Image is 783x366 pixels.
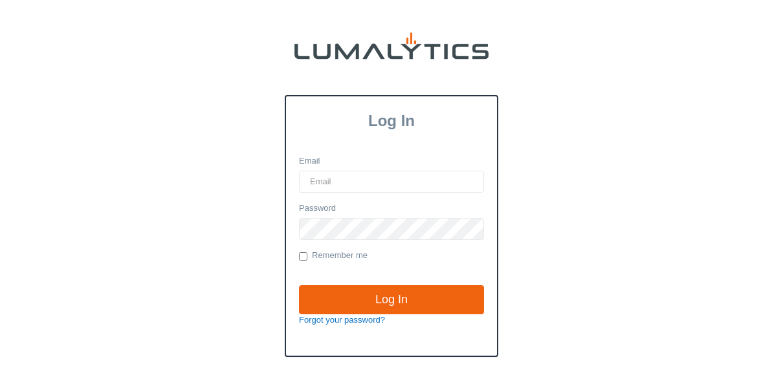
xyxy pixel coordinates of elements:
label: Remember me [299,250,368,263]
label: Password [299,202,336,215]
input: Email [299,171,484,193]
a: Forgot your password? [299,315,385,325]
label: Email [299,155,320,167]
h3: Log In [286,112,497,130]
img: lumalytics-black-e9b537c871f77d9ce8d3a6940f85695cd68c596e3f819dc492052d1098752254.png [294,32,489,59]
input: Log In [299,285,484,315]
input: Remember me [299,252,307,261]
